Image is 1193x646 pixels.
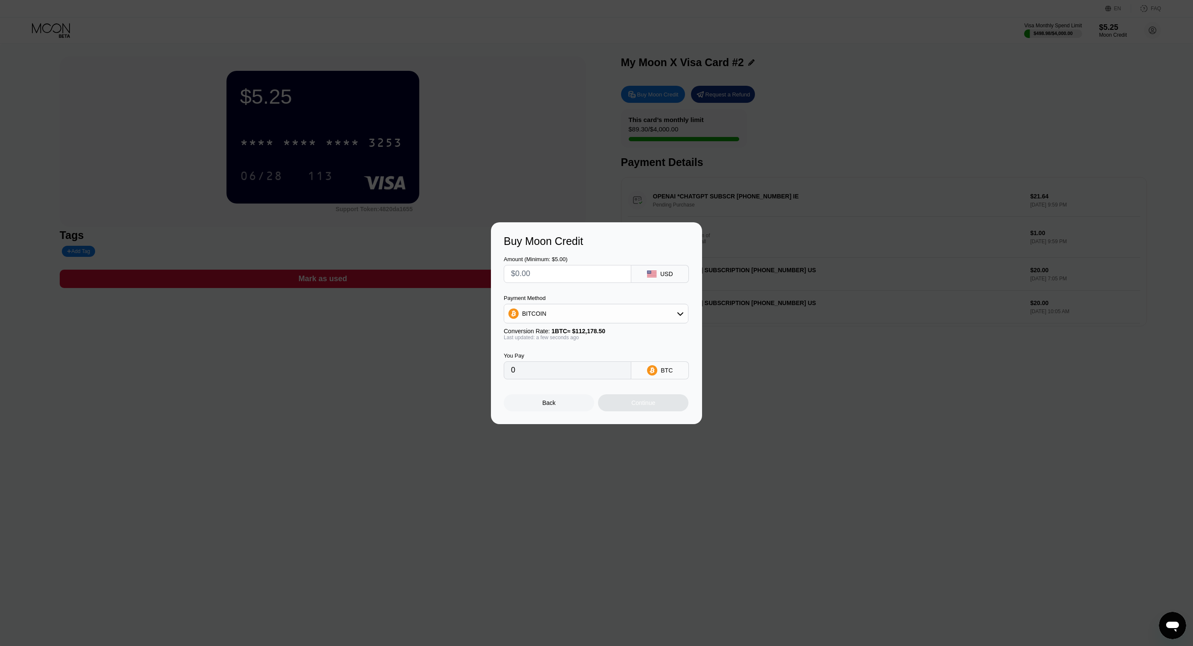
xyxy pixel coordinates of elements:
div: Buy Moon Credit [504,235,689,247]
div: Back [543,399,556,406]
div: Payment Method [504,295,688,301]
div: BTC [661,367,673,374]
div: BITCOIN [504,305,688,322]
div: Back [504,394,594,411]
input: $0.00 [511,265,624,282]
div: You Pay [504,352,631,359]
div: Last updated: a few seconds ago [504,335,688,340]
div: Amount (Minimum: $5.00) [504,256,631,262]
div: Conversion Rate: [504,328,688,335]
div: BITCOIN [522,310,546,317]
div: USD [660,271,673,277]
iframe: Кнопка запуска окна обмена сообщениями [1159,612,1186,639]
span: 1 BTC ≈ $112,178.50 [552,328,605,335]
